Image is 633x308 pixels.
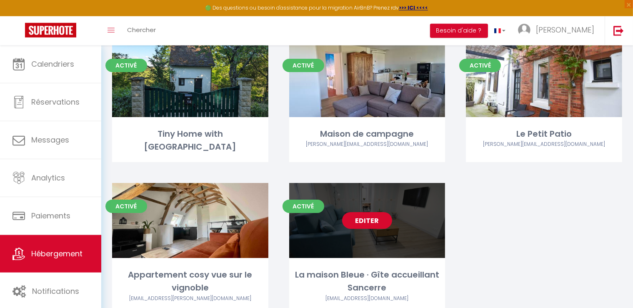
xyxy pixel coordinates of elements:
[283,59,324,72] span: Activé
[112,268,268,295] div: Appartement cosy vue sur le vignoble
[536,25,594,35] span: [PERSON_NAME]
[32,286,79,296] span: Notifications
[512,16,605,45] a: ... [PERSON_NAME]
[31,135,69,145] span: Messages
[283,200,324,213] span: Activé
[289,140,445,148] div: Airbnb
[289,268,445,295] div: La maison Bleue · Gîte accueillant Sancerre
[466,140,622,148] div: Airbnb
[31,210,70,221] span: Paiements
[25,23,76,38] img: Super Booking
[121,16,162,45] a: Chercher
[459,59,501,72] span: Activé
[430,24,488,38] button: Besoin d'aide ?
[105,59,147,72] span: Activé
[342,212,392,229] a: Editer
[399,4,428,11] a: >>> ICI <<<<
[31,59,74,69] span: Calendriers
[31,248,83,259] span: Hébergement
[31,173,65,183] span: Analytics
[466,128,622,140] div: Le Petit Patio
[127,25,156,34] span: Chercher
[105,200,147,213] span: Activé
[289,128,445,140] div: Maison de campagne
[289,295,445,303] div: Airbnb
[31,97,80,107] span: Réservations
[112,128,268,154] div: Tiny Home with [GEOGRAPHIC_DATA]
[518,24,530,36] img: ...
[112,295,268,303] div: Airbnb
[613,25,624,36] img: logout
